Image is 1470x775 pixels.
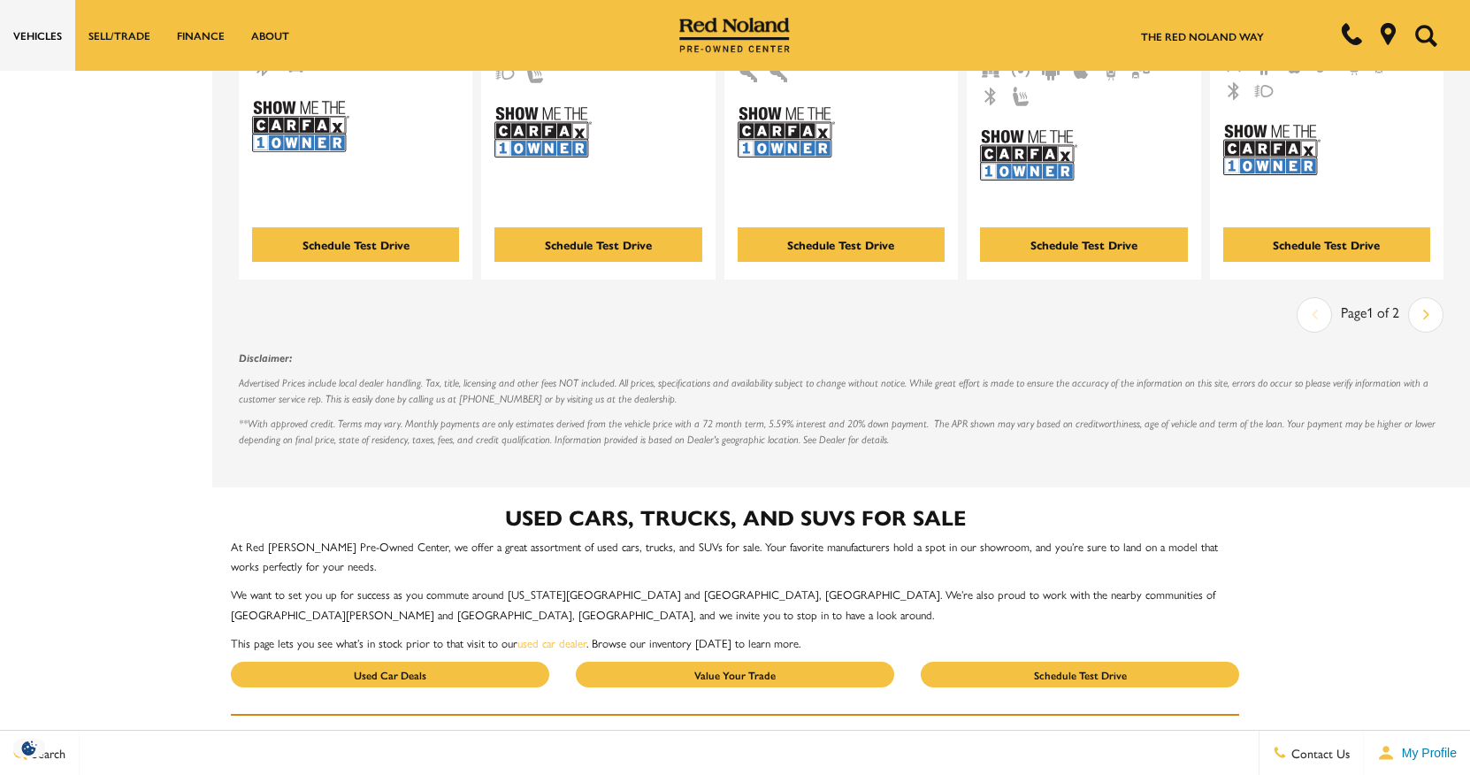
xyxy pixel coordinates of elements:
span: Android Auto [1040,60,1061,76]
img: Show Me the CARFAX 1-Owner Badge [738,100,835,165]
span: Keyless Entry [768,64,789,80]
span: Blind Spot Monitor [1130,60,1152,76]
span: Apple Car-Play [1070,60,1091,76]
p: **With approved credit. Terms may vary. Monthly payments are only estimates derived from the vehi... [239,416,1443,448]
a: used car dealer [517,634,586,651]
p: Advertised Prices include local dealer handling. Tax, title, licensing and other fees NOT include... [239,375,1443,407]
img: Red Noland Pre-Owned [679,18,791,53]
span: Bluetooth [980,87,1001,103]
div: Schedule Test Drive [787,236,894,253]
img: Opt-Out Icon [9,739,50,757]
span: Drivers Assistance Package [282,58,303,73]
button: Open the search field [1408,1,1443,70]
img: Show Me the CARFAX 1-Owner Badge [252,94,349,158]
a: Schedule Test Drive [921,662,1239,687]
img: Show Me the CARFAX 1-Owner Badge [980,123,1077,188]
img: Show Me the CARFAX 1-Owner Badge [1223,118,1321,182]
div: Schedule Test Drive - Used 2022 Mercedes-Benz GLS 450 With Navigation [252,227,459,262]
strong: Used Cars, Trucks, and SUVs for Sale [505,502,966,532]
span: Bluetooth [1223,81,1244,97]
a: next page [1410,300,1443,330]
span: Contact Us [1287,744,1350,762]
section: Click to Open Cookie Consent Modal [9,739,50,757]
div: Schedule Test Drive [1273,236,1380,253]
div: Schedule Test Drive [302,236,410,253]
div: Page 1 of 2 [1332,297,1408,333]
p: We want to set you up for success as you commute around [US_STATE][GEOGRAPHIC_DATA] and [GEOGRAPH... [231,585,1239,624]
div: Schedule Test Drive - Used 2023 Ford F-150 Platinum With Navigation & 4WD [738,227,945,262]
span: My Profile [1395,746,1457,760]
span: Fog Lights [1253,81,1275,97]
a: The Red Noland Way [1141,28,1264,44]
span: Bluetooth [252,58,273,73]
div: Schedule Test Drive - Used 2023 Lexus GX 460 With Navigation & 4WD [980,227,1187,262]
a: Used Car Deals [231,662,549,687]
p: At Red [PERSON_NAME] Pre-Owned Center, we offer a great assortment of used cars, trucks, and SUVs... [231,537,1239,576]
p: This page lets you see what’s in stock prior to that visit to our . Browse our inventory [DATE] t... [231,633,1239,653]
span: Third Row Seats [980,60,1001,76]
span: Adaptive Cruise Control [1010,60,1031,76]
a: Value Your Trade [576,662,894,687]
span: Fog Lights [494,64,516,80]
img: Show Me the CARFAX 1-Owner Badge [494,100,592,165]
div: Schedule Test Drive [545,236,652,253]
span: Heated Seats [524,64,546,80]
div: Schedule Test Drive - Used 2024 GMC Sierra 1500 AT4 With Navigation & 4WD [1223,227,1430,262]
a: Red Noland Pre-Owned [679,24,791,42]
span: Heated Seats [1010,87,1031,103]
div: Schedule Test Drive [1030,236,1137,253]
span: Interior Accents [738,64,759,80]
button: Open user profile menu [1364,731,1470,775]
span: Backup Camera [1100,60,1122,76]
strong: Disclaimer: [239,351,292,364]
div: Schedule Test Drive - Used 2023 Toyota 4Runner TRD Pro With Navigation & 4WD [494,227,701,262]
